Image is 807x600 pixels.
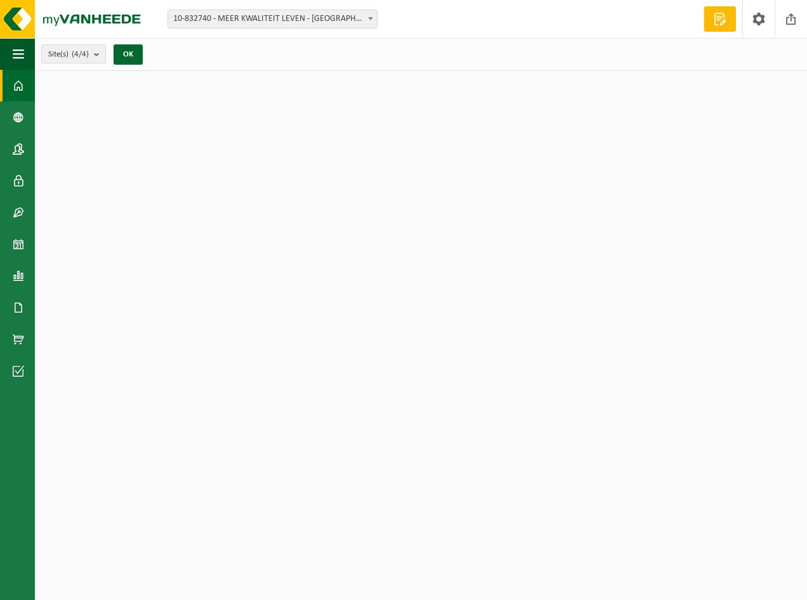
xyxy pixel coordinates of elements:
button: OK [114,44,143,65]
button: Site(s)(4/4) [41,44,106,63]
span: 10-832740 - MEER KWALITEIT LEVEN - ANTWERPEN [167,10,377,29]
span: 10-832740 - MEER KWALITEIT LEVEN - ANTWERPEN [168,10,377,28]
span: Site(s) [48,45,89,64]
count: (4/4) [72,50,89,58]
